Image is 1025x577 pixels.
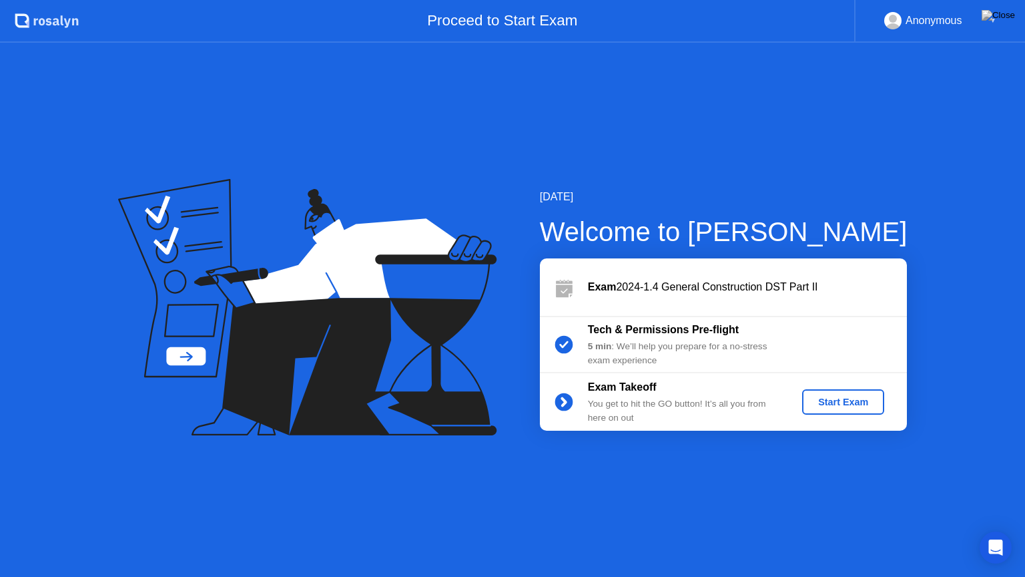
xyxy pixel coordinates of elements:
div: Open Intercom Messenger [980,532,1012,564]
b: Exam [588,281,617,293]
div: Anonymous [906,12,962,29]
div: Start Exam [807,397,879,407]
b: 5 min [588,341,612,351]
div: Welcome to [PERSON_NAME] [540,212,908,252]
b: Tech & Permissions Pre-flight [588,324,739,335]
div: : We’ll help you prepare for a no-stress exam experience [588,340,780,367]
img: Close [982,10,1015,21]
button: Start Exam [802,389,884,415]
div: 2024-1.4 General Construction DST Part II [588,279,907,295]
b: Exam Takeoff [588,381,657,393]
div: You get to hit the GO button! It’s all you from here on out [588,397,780,425]
div: [DATE] [540,189,908,205]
